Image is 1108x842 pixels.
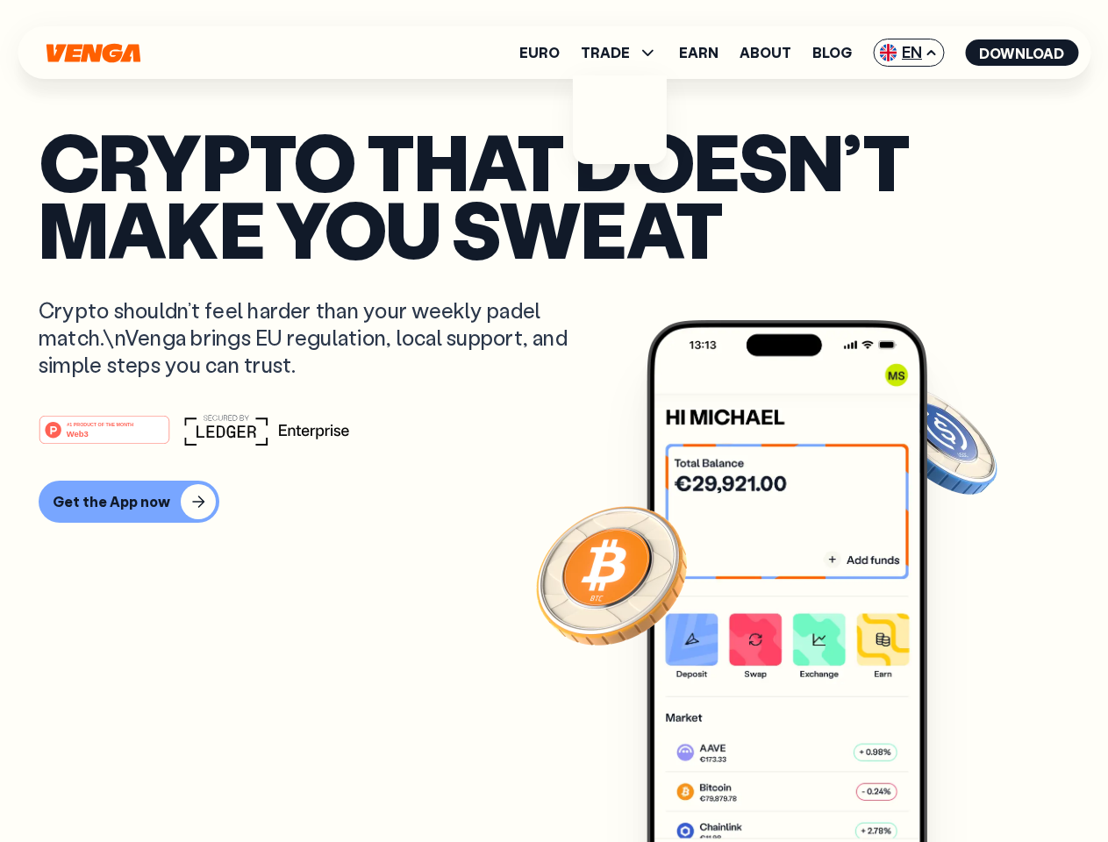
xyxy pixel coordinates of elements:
a: Earn [679,46,718,60]
span: TRADE [581,42,658,63]
div: Get the App now [53,493,170,510]
span: EN [873,39,944,67]
a: Euro [519,46,560,60]
a: About [740,46,791,60]
p: Crypto that doesn’t make you sweat [39,127,1069,261]
button: Get the App now [39,481,219,523]
a: Blog [812,46,852,60]
tspan: #1 PRODUCT OF THE MONTH [67,421,133,426]
img: flag-uk [879,44,897,61]
tspan: Web3 [67,428,89,438]
span: TRADE [581,46,630,60]
img: Bitcoin [533,496,690,653]
button: Download [965,39,1078,66]
a: Get the App now [39,481,1069,523]
img: USDC coin [875,377,1001,503]
p: Crypto shouldn’t feel harder than your weekly padel match.\nVenga brings EU regulation, local sup... [39,296,593,379]
svg: Home [44,43,142,63]
a: #1 PRODUCT OF THE MONTHWeb3 [39,425,170,448]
